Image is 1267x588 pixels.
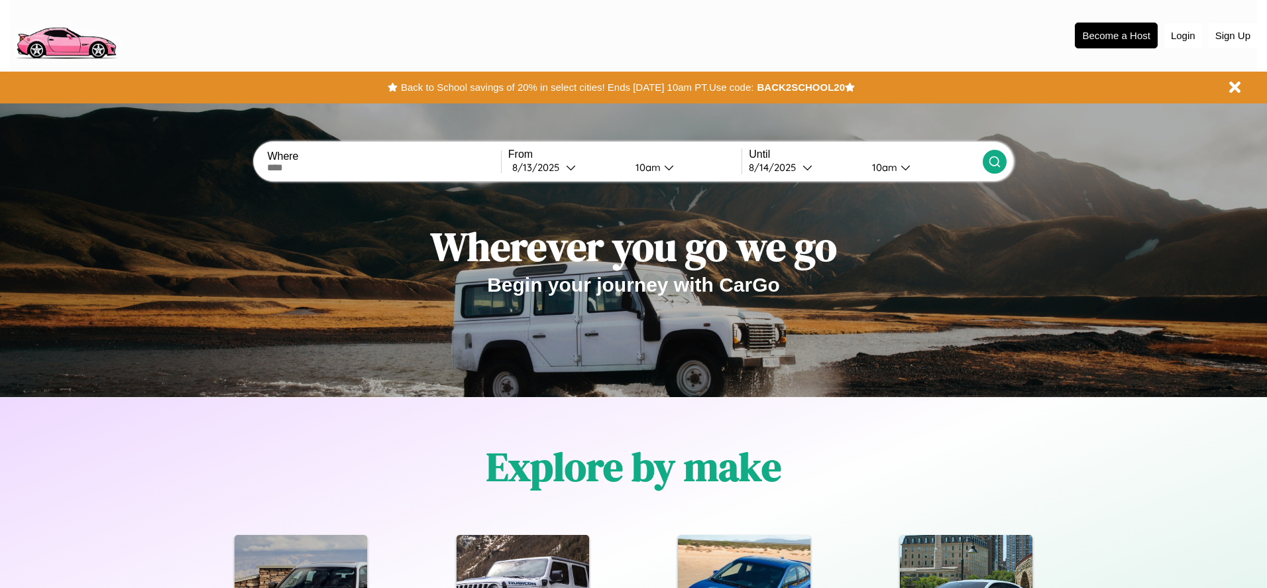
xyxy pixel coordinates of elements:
button: Back to School savings of 20% in select cities! Ends [DATE] 10am PT.Use code: [398,78,757,97]
label: Until [749,148,982,160]
b: BACK2SCHOOL20 [757,82,845,93]
img: logo [10,7,122,62]
button: Sign Up [1209,23,1257,48]
div: 8 / 13 / 2025 [512,161,566,174]
label: From [508,148,742,160]
button: Login [1164,23,1202,48]
h1: Explore by make [486,440,781,494]
button: Become a Host [1075,23,1158,48]
button: 10am [861,160,982,174]
div: 8 / 14 / 2025 [749,161,802,174]
button: 10am [625,160,742,174]
div: 10am [629,161,664,174]
div: 10am [865,161,901,174]
label: Where [267,150,500,162]
button: 8/13/2025 [508,160,625,174]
